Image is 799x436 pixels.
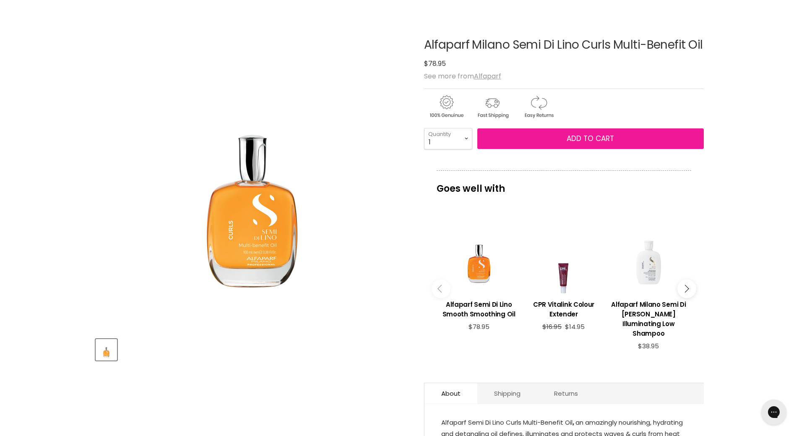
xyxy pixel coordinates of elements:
h1: Alfaparf Milano Semi Di Lino Curls Multi-Benefit Oil [424,39,704,52]
a: View product:CPR Vitalink Colour Extender [526,293,602,323]
span: $78.95 [424,59,446,68]
h3: CPR Vitalink Colour Extender [526,300,602,319]
span: $16.95 [542,322,562,331]
div: Alfaparf Milano Semi Di Lino Curls Multi-Benefit Oil image. Click or Scroll to Zoom. [96,18,409,331]
a: Returns [537,383,595,404]
img: Alfaparf Milano Semi Di Lino Curls Multi-Benefit Oil [96,340,116,360]
h3: Alfaparf Semi Di Lino Smooth Smoothing Oil [441,300,517,319]
img: genuine.gif [424,94,468,120]
button: Add to cart [477,128,704,149]
h3: Alfaparf Milano Semi Di [PERSON_NAME] Illuminating Low Shampoo [610,300,687,338]
a: Alfaparf [474,71,501,81]
a: View product:Alfaparf Milano Semi Di Lino Diamond Illuminating Low Shampoo [610,293,687,342]
iframe: Gorgias live chat messenger [757,397,791,428]
a: Shipping [477,383,537,404]
strong: , [573,418,575,427]
img: shipping.gif [470,94,515,120]
a: View product:Alfaparf Semi Di Lino Smooth Smoothing Oil [441,293,517,323]
p: Goes well with [437,170,691,198]
button: Alfaparf Milano Semi Di Lino Curls Multi-Benefit Oil [96,339,117,360]
img: returns.gif [516,94,561,120]
span: Add to cart [567,133,614,144]
select: Quantity [424,128,472,149]
span: $78.95 [468,322,489,331]
div: Product thumbnails [94,337,410,360]
span: $38.95 [638,342,659,350]
span: $14.95 [565,322,585,331]
span: See more from [424,71,501,81]
a: About [424,383,477,404]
